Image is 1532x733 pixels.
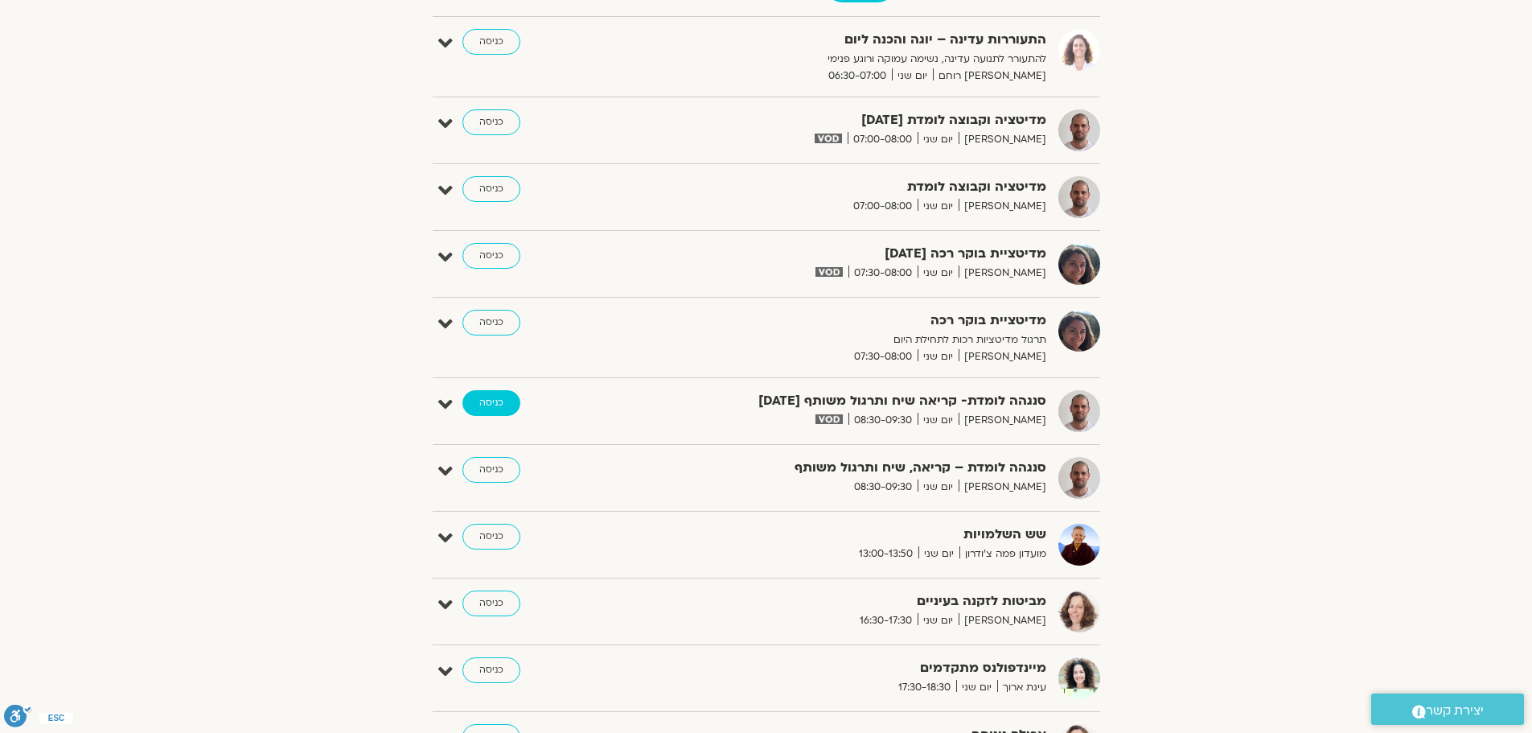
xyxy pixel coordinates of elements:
[893,679,956,696] span: 17:30-18:30
[815,414,842,424] img: vodicon
[997,679,1046,696] span: עינת ארוך
[959,546,1046,562] span: מועדון פמה צ'ודרון
[959,412,1046,429] span: [PERSON_NAME]
[959,348,1046,365] span: [PERSON_NAME]
[462,29,520,55] a: כניסה
[959,265,1046,282] span: [PERSON_NAME]
[1371,694,1524,725] a: יצירת קשר
[462,243,520,269] a: כניסה
[1426,700,1484,722] span: יצירת קשר
[853,546,918,562] span: 13:00-13:50
[918,198,959,215] span: יום שני
[959,131,1046,148] span: [PERSON_NAME]
[892,68,933,84] span: יום שני
[652,524,1046,546] strong: שש השלמויות
[823,68,892,84] span: 06:30-07:00
[652,176,1046,198] strong: מדיטציה וקבוצה לומדת
[848,131,918,148] span: 07:00-08:00
[959,612,1046,629] span: [PERSON_NAME]
[848,198,918,215] span: 07:00-08:00
[956,679,997,696] span: יום שני
[918,546,959,562] span: יום שני
[652,457,1046,479] strong: סנגהה לומדת – קריאה, שיח ותרגול משותף
[848,265,918,282] span: 07:30-08:00
[815,134,841,143] img: vodicon
[652,29,1046,51] strong: התעוררות עדינה – יוגה והכנה ליום
[918,612,959,629] span: יום שני
[462,310,520,336] a: כניסה
[652,331,1046,348] p: תרגול מדיטציות רכות לתחילת היום
[652,51,1046,68] p: להתעורר לתנועה עדינה, נשימה עמוקה ורוגע פנימי
[652,591,1046,612] strong: מביטות לזקנה בעיניים
[462,591,520,616] a: כניסה
[918,265,959,282] span: יום שני
[652,243,1046,265] strong: מדיטציית בוקר רכה [DATE]
[933,68,1046,84] span: [PERSON_NAME] רוחם
[652,390,1046,412] strong: סנגהה לומדת- קריאה שיח ותרגול משותף [DATE]
[918,348,959,365] span: יום שני
[918,131,959,148] span: יום שני
[848,479,918,496] span: 08:30-09:30
[652,657,1046,679] strong: מיינדפולנס מתקדמים
[462,109,520,135] a: כניסה
[918,412,959,429] span: יום שני
[652,310,1046,331] strong: מדיטציית בוקר רכה
[959,479,1046,496] span: [PERSON_NAME]
[462,390,520,416] a: כניסה
[815,267,842,277] img: vodicon
[462,457,520,483] a: כניסה
[959,198,1046,215] span: [PERSON_NAME]
[652,109,1046,131] strong: מדיטציה וקבוצה לומדת [DATE]
[462,176,520,202] a: כניסה
[848,412,918,429] span: 08:30-09:30
[462,657,520,683] a: כניסה
[848,348,918,365] span: 07:30-08:00
[854,612,918,629] span: 16:30-17:30
[462,524,520,550] a: כניסה
[918,479,959,496] span: יום שני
